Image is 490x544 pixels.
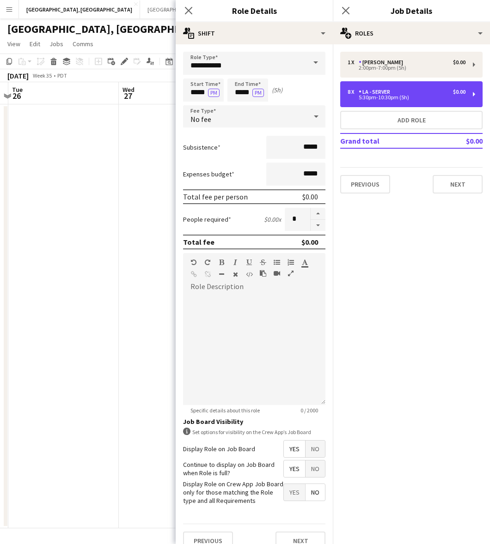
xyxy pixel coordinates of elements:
[176,5,333,17] h3: Role Details
[302,192,318,201] div: $0.00
[7,22,219,36] h1: [GEOGRAPHIC_DATA], [GEOGRAPHIC_DATA]
[348,66,465,70] div: 2:00pm-7:00pm (5h)
[183,460,283,477] label: Continue to display on Job Board when Role is full?
[232,259,239,266] button: Italic
[218,259,225,266] button: Bold
[301,237,318,247] div: $0.00
[218,271,225,278] button: Horizontal Line
[359,89,394,95] div: LA - Server
[204,259,211,266] button: Redo
[306,441,325,457] span: No
[348,59,359,66] div: 1 x
[183,215,231,224] label: People required
[30,40,40,48] span: Edit
[311,220,325,231] button: Decrease
[288,270,294,277] button: Fullscreen
[183,417,325,426] h3: Job Board Visibility
[272,86,282,94] div: (5h)
[284,441,305,457] span: Yes
[183,170,234,178] label: Expenses budget
[183,407,267,414] span: Specific details about this role
[49,40,63,48] span: Jobs
[26,38,44,50] a: Edit
[453,59,465,66] div: $0.00
[176,22,333,44] div: Shift
[31,72,54,79] span: Week 35
[333,5,490,17] h3: Job Details
[4,38,24,50] a: View
[274,259,280,266] button: Unordered List
[293,407,325,414] span: 0 / 2000
[73,40,93,48] span: Comms
[183,143,220,151] label: Subsistence
[246,259,252,266] button: Underline
[121,91,135,101] span: 27
[11,91,23,101] span: 26
[260,270,266,277] button: Paste as plain text
[246,271,252,278] button: HTML Code
[190,259,197,266] button: Undo
[284,460,305,477] span: Yes
[183,480,283,505] label: Display Role on Crew App Job Board only for those matching the Role type and all Requirements
[183,445,255,453] label: Display Role on Job Board
[12,85,23,94] span: Tue
[348,89,359,95] div: 8 x
[433,175,483,193] button: Next
[232,271,239,278] button: Clear Formatting
[340,133,439,148] td: Grand total
[190,115,211,124] span: No fee
[7,71,29,80] div: [DATE]
[306,484,325,501] span: No
[46,38,67,50] a: Jobs
[183,237,214,247] div: Total fee
[19,0,140,18] button: [GEOGRAPHIC_DATA], [GEOGRAPHIC_DATA]
[140,0,236,18] button: [GEOGRAPHIC_DATA], [US_STATE]
[69,38,97,50] a: Comms
[252,89,264,97] button: PM
[453,89,465,95] div: $0.00
[311,208,325,220] button: Increase
[359,59,407,66] div: [PERSON_NAME]
[333,22,490,44] div: Roles
[122,85,135,94] span: Wed
[183,428,325,436] div: Set options for visibility on the Crew App’s Job Board
[274,270,280,277] button: Insert video
[348,95,465,100] div: 5:30pm-10:30pm (5h)
[340,175,390,193] button: Previous
[260,259,266,266] button: Strikethrough
[57,72,67,79] div: PDT
[288,259,294,266] button: Ordered List
[306,460,325,477] span: No
[301,259,308,266] button: Text Color
[284,484,305,501] span: Yes
[439,133,483,148] td: $0.00
[264,215,281,224] div: $0.00 x
[208,89,220,97] button: PM
[183,192,248,201] div: Total fee per person
[7,40,20,48] span: View
[340,111,483,129] button: Add role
